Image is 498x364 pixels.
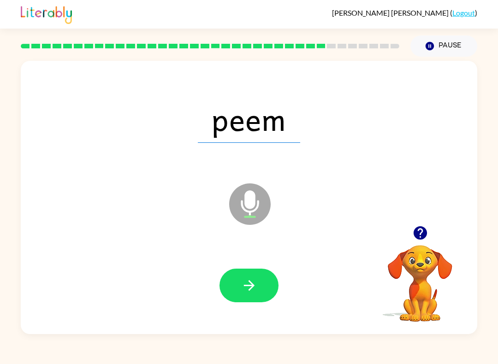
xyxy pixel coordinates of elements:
[332,8,450,17] span: [PERSON_NAME] [PERSON_NAME]
[410,35,477,57] button: Pause
[332,8,477,17] div: ( )
[374,231,466,323] video: Your browser must support playing .mp4 files to use Literably. Please try using another browser.
[452,8,475,17] a: Logout
[21,4,72,24] img: Literably
[198,95,300,143] span: peem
